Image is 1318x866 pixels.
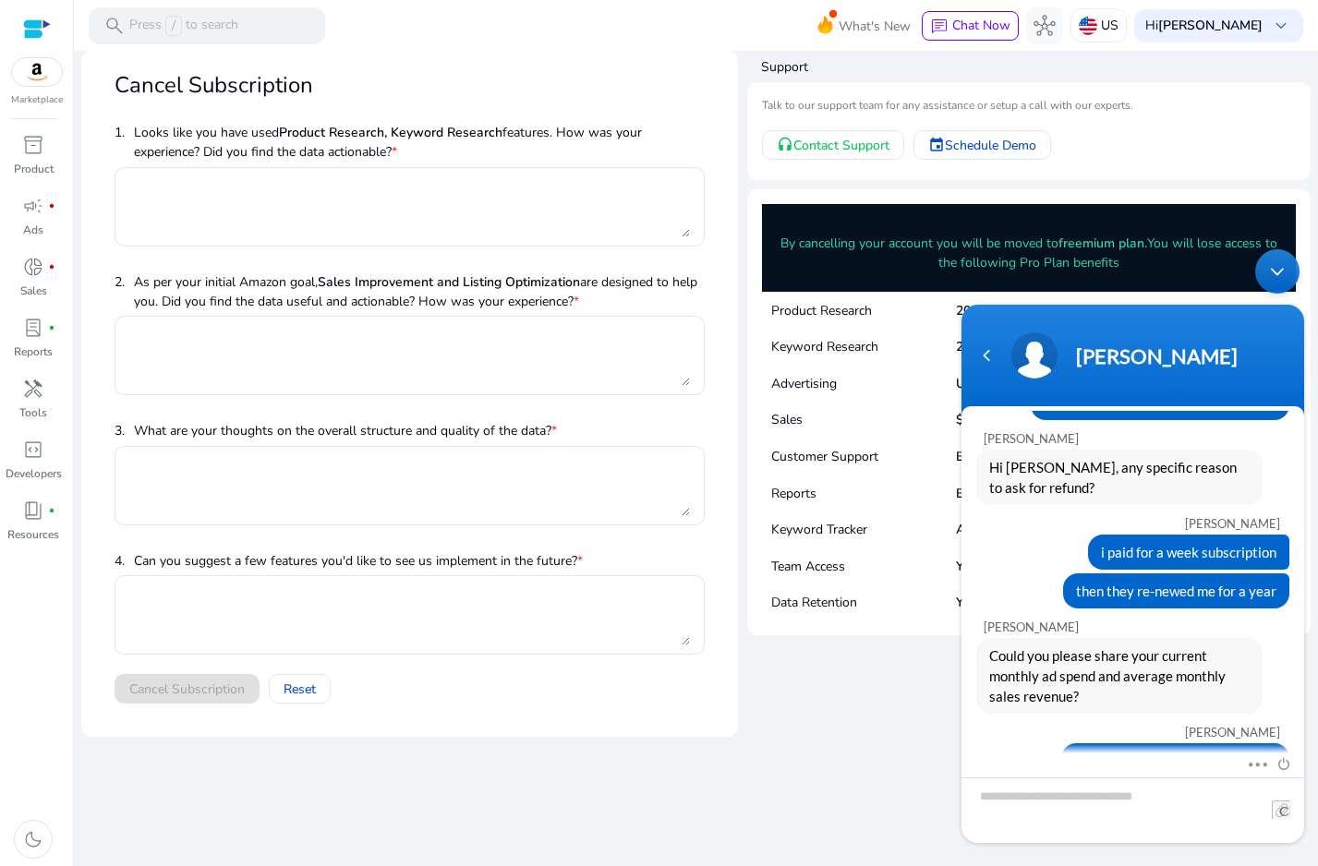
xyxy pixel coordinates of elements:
b: freemium plan. [1058,235,1147,252]
button: hub [1026,7,1063,44]
span: dark_mode [22,828,44,850]
p: By cancelling your account you will be moved to You will lose access to the following Pro Plan be... [776,234,1283,272]
span: lab_profile [22,317,44,339]
button: chatChat Now [922,11,1019,41]
p: Marketplace [11,93,63,107]
span: fiber_manual_record [48,263,55,271]
span: chat [930,18,949,36]
b: Product Research, Keyword Research [279,124,502,141]
p: Looks like you have used features. How was your experience? Did you find the data actionable? [134,123,705,162]
p: Team Access [771,557,956,576]
span: handyman [22,378,44,400]
mat-card-title: Cancel Subscription [115,69,313,102]
p: What are your thoughts on the overall structure and quality of the data? [134,421,557,440]
p: Advertising [771,374,956,393]
b: [PERSON_NAME] [1158,17,1263,34]
p: Keyword Tracker [771,520,956,539]
span: inventory_2 [22,134,44,156]
button: Reset [269,674,331,704]
p: 1. [115,123,125,162]
iframe: SalesIQ Chatwindow [952,240,1313,852]
p: Tools [19,404,47,421]
p: 4. [115,551,125,571]
b: Sales Improvement and Listing Optimization [318,273,580,291]
p: Product Research [771,301,956,320]
p: Resources [7,526,59,543]
img: us.svg [1079,17,1097,35]
p: Hi [1145,19,1263,32]
span: search [103,15,126,37]
span: fiber_manual_record [48,202,55,210]
p: Keyword Research [771,337,956,356]
mat-icon: event [928,137,945,153]
p: As per your initial Amazon goal, are designed to help you. Did you find the data useful and actio... [134,272,705,311]
span: fiber_manual_record [48,324,55,331]
p: Data Retention [771,593,956,612]
p: Sales [20,283,47,299]
span: hub [1034,15,1056,37]
span: Reset [284,680,316,699]
span: donut_small [22,256,44,278]
span: fiber_manual_record [48,507,55,514]
p: Customer Support [771,447,956,466]
p: Sales [771,410,956,429]
p: Developers [6,465,62,482]
mat-card-subtitle: Talk to our support team for any assistance or setup a call with our experts. [762,97,1297,114]
a: Contact Support [762,130,904,160]
span: Contact Support [793,136,889,155]
span: Chat Now [952,17,1010,34]
p: US [1101,9,1118,42]
span: book_4 [22,499,44,522]
span: code_blocks [22,439,44,461]
img: amazon.svg [12,58,62,86]
h4: Support [761,58,1312,77]
span: campaign [22,195,44,217]
span: Schedule Demo [945,136,1036,155]
span: / [165,16,182,36]
p: Ads [23,222,43,238]
p: 3. [115,421,125,440]
mat-icon: headset [777,137,793,153]
p: Reports [14,343,53,360]
p: Reports [771,484,956,503]
span: What's New [839,10,911,42]
p: Can you suggest a few features you'd like to see us implement in the future? [134,551,583,571]
p: Product [14,161,54,177]
p: 2. [115,272,125,311]
span: keyboard_arrow_down [1270,15,1292,37]
p: Press to search [129,16,238,36]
